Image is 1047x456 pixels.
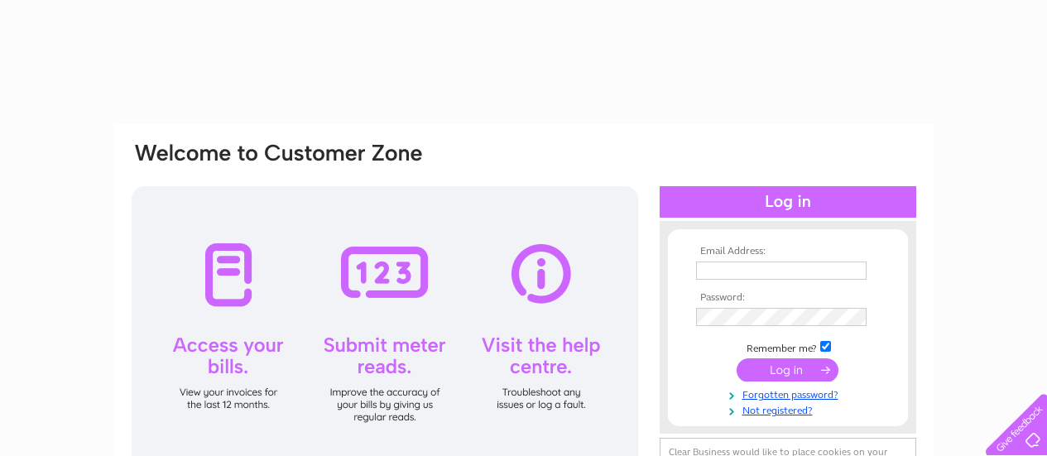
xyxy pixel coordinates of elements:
td: Remember me? [692,338,884,355]
a: Not registered? [696,401,884,417]
a: Forgotten password? [696,386,884,401]
input: Submit [737,358,838,382]
th: Password: [692,292,884,304]
th: Email Address: [692,246,884,257]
